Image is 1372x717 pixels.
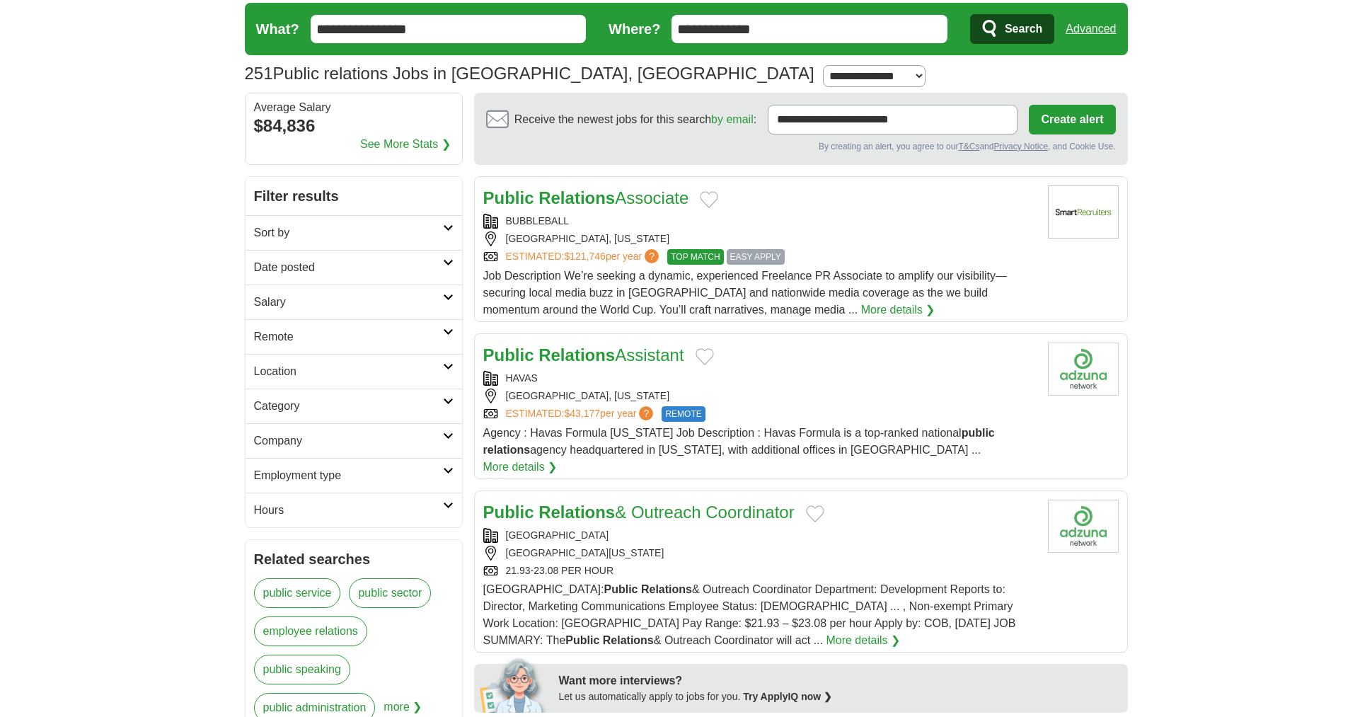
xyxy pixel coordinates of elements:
h2: Date posted [254,259,443,276]
div: Average Salary [254,102,454,113]
span: Agency : Havas Formula [US_STATE] Job Description : Havas Formula is a top-ranked national agency... [483,427,995,456]
strong: Relations [538,345,615,365]
a: public sector [349,578,431,608]
button: Search [970,14,1054,44]
a: See More Stats ❯ [360,136,451,153]
span: Job Description We’re seeking a dynamic, experienced Freelance PR Associate to amplify our visibi... [483,270,1007,316]
a: Hours [246,493,462,527]
span: EASY APPLY [727,249,785,265]
h2: Company [254,432,443,449]
a: by email [711,113,754,125]
h1: Public relations Jobs in [GEOGRAPHIC_DATA], [GEOGRAPHIC_DATA] [245,64,814,83]
div: $84,836 [254,113,454,139]
a: ESTIMATED:$121,746per year? [506,249,662,265]
span: REMOTE [662,406,705,422]
a: Public RelationsAssistant [483,345,684,365]
a: More details ❯ [483,459,558,476]
a: Advanced [1066,15,1116,43]
a: public speaking [254,655,350,684]
h2: Hours [254,502,443,519]
a: ESTIMATED:$43,177per year? [506,406,657,422]
label: Where? [609,18,660,40]
h2: Location [254,363,443,380]
a: More details ❯ [826,632,900,649]
strong: Public [483,345,534,365]
div: 21.93-23.08 PER HOUR [483,563,1037,578]
a: Company [246,423,462,458]
a: Date posted [246,250,462,285]
div: [GEOGRAPHIC_DATA] [483,528,1037,543]
div: HAVAS [483,371,1037,386]
div: [GEOGRAPHIC_DATA], [US_STATE] [483,231,1037,246]
strong: Relations [603,634,654,646]
a: Employment type [246,458,462,493]
a: employee relations [254,616,367,646]
div: [GEOGRAPHIC_DATA][US_STATE] [483,546,1037,561]
a: Location [246,354,462,389]
a: Remote [246,319,462,354]
span: $43,177 [564,408,600,419]
img: Company logo [1048,185,1119,239]
h2: Filter results [246,177,462,215]
strong: Relations [641,583,692,595]
a: Privacy Notice [993,142,1048,151]
span: 251 [245,61,273,86]
a: Public RelationsAssociate [483,188,689,207]
a: Sort by [246,215,462,250]
strong: Relations [538,503,615,522]
a: Public Relations& Outreach Coordinator [483,503,795,522]
button: Add to favorite jobs [806,505,824,522]
img: Company logo [1048,500,1119,553]
a: Salary [246,285,462,319]
span: TOP MATCH [667,249,723,265]
h2: Remote [254,328,443,345]
div: Want more interviews? [559,672,1119,689]
h2: Category [254,398,443,415]
strong: Public [565,634,599,646]
a: public service [254,578,341,608]
strong: public [962,427,995,439]
div: Let us automatically apply to jobs for you. [559,689,1119,704]
a: Category [246,389,462,423]
div: [GEOGRAPHIC_DATA], [US_STATE] [483,389,1037,403]
div: BUBBLEBALL [483,214,1037,229]
img: apply-iq-scientist.png [480,656,548,713]
span: $121,746 [564,251,605,262]
h2: Salary [254,294,443,311]
label: What? [256,18,299,40]
button: Create alert [1029,105,1115,134]
strong: Public [483,188,534,207]
strong: Relations [538,188,615,207]
strong: Public [604,583,638,595]
a: More details ❯ [861,302,935,319]
strong: relations [483,444,531,456]
span: Search [1005,15,1042,43]
img: Company logo [1048,343,1119,396]
span: [GEOGRAPHIC_DATA]: & Outreach Coordinator Department: Development Reports to: Director, Marketing... [483,583,1016,646]
div: By creating an alert, you agree to our and , and Cookie Use. [486,140,1116,153]
h2: Related searches [254,549,454,570]
h2: Employment type [254,467,443,484]
a: T&Cs [958,142,979,151]
span: Receive the newest jobs for this search : [514,111,756,128]
h2: Sort by [254,224,443,241]
button: Add to favorite jobs [700,191,718,208]
a: Try ApplyIQ now ❯ [743,691,832,702]
span: ? [639,406,653,420]
strong: Public [483,503,534,522]
span: ? [645,249,659,263]
button: Add to favorite jobs [696,348,714,365]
